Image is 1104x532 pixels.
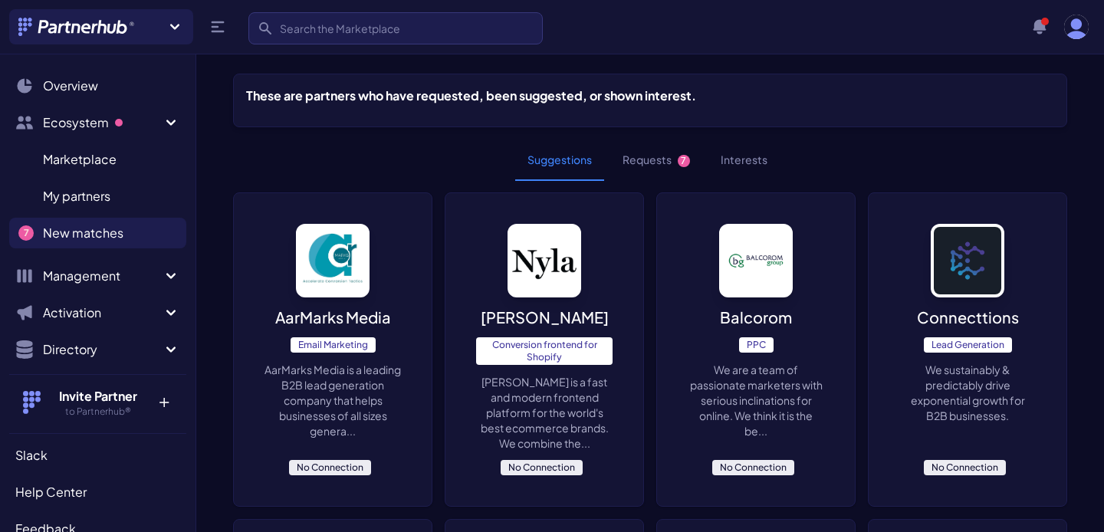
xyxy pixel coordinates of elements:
[15,446,48,465] span: Slack
[43,77,98,95] span: Overview
[48,387,147,406] h4: Invite Partner
[9,297,186,328] button: Activation
[43,340,162,359] span: Directory
[43,304,162,322] span: Activation
[48,406,147,418] h5: to Partnerhub®
[275,307,391,328] p: AarMarks Media
[719,224,793,297] img: image_alt
[688,362,824,438] p: We are a team of passionate marketers with serious inclinations for online. We think it is the be...
[501,460,583,475] span: No Connection
[899,362,1036,423] p: We sustainably & predictably drive exponential growth for B2B businesses.
[1064,15,1089,39] img: user photo
[9,181,186,212] a: My partners
[445,192,644,507] a: image_alt [PERSON_NAME]Conversion frontend for Shopify[PERSON_NAME] is a fast and modern frontend...
[9,374,186,430] button: Invite Partner to Partnerhub® +
[476,374,613,451] p: [PERSON_NAME] is a fast and modern frontend platform for the world's best ecommerce brands. We co...
[924,337,1012,353] span: Lead Generation
[931,224,1004,297] img: image_alt
[508,224,581,297] img: image_alt
[515,140,604,181] button: Suggestions
[248,12,543,44] input: Search the Marketplace
[18,18,136,36] img: Partnerhub® Logo
[43,150,117,169] span: Marketplace
[9,71,186,101] a: Overview
[868,192,1067,507] a: image_alt ConnecttionsLead GenerationWe sustainably & predictably drive exponential growth for B2...
[43,113,162,132] span: Ecosystem
[9,477,186,507] a: Help Center
[476,337,613,365] span: Conversion frontend for Shopify
[678,155,690,167] span: 7
[296,224,370,297] img: image_alt
[9,107,186,138] button: Ecosystem
[291,337,376,353] span: Email Marketing
[43,224,123,242] span: New matches
[9,261,186,291] button: Management
[43,187,110,205] span: My partners
[917,307,1019,328] p: Connecttions
[233,192,432,507] a: image_alt AarMarks MediaEmail MarketingAarMarks Media is a leading B2B lead generation company th...
[43,267,162,285] span: Management
[9,218,186,248] a: New matches
[9,144,186,175] a: Marketplace
[264,362,401,438] p: AarMarks Media is a leading B2B lead generation company that helps businesses of all sizes genera...
[9,440,186,471] a: Slack
[708,140,780,181] button: Interests
[610,140,702,181] button: Requests
[246,87,696,105] h5: These are partners who have requested, been suggested, or shown interest.
[720,307,792,328] p: Balcorom
[147,387,180,412] p: +
[18,225,34,241] span: 7
[924,460,1006,475] span: No Connection
[289,460,371,475] span: No Connection
[9,334,186,365] button: Directory
[481,307,609,328] p: [PERSON_NAME]
[712,460,794,475] span: No Connection
[739,337,774,353] span: PPC
[656,192,856,507] a: image_alt BalcoromPPCWe are a team of passionate marketers with serious inclinations for online. ...
[15,483,87,501] span: Help Center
